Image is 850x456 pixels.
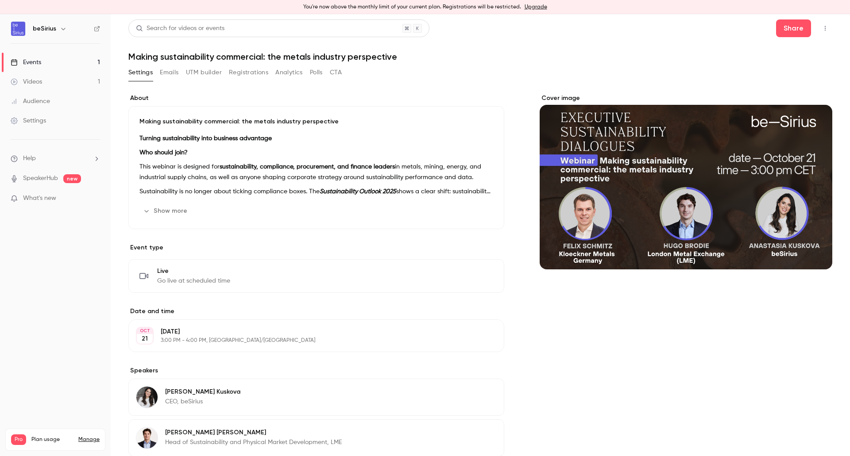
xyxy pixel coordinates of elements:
p: 3:00 PM - 4:00 PM, [GEOGRAPHIC_DATA]/[GEOGRAPHIC_DATA] [161,337,457,344]
p: [PERSON_NAME] [PERSON_NAME] [165,428,342,437]
section: Cover image [540,94,832,269]
strong: sustainability, compliance, procurement, and finance leaders [220,164,395,170]
a: Upgrade [525,4,547,11]
p: [DATE] [161,327,457,336]
button: Settings [128,65,153,80]
img: Anastasia Kuskova [136,387,158,408]
button: Emails [160,65,178,80]
strong: Turning sustainability into business advantage [139,135,272,142]
p: 21 [142,334,148,343]
button: Show more [139,204,193,218]
label: Speakers [128,366,504,375]
button: CTA [330,65,342,80]
p: Event type [128,243,504,252]
button: Analytics [275,65,303,80]
label: Cover image [540,94,832,103]
button: Share [776,19,811,37]
p: CEO, beSirius [165,397,240,406]
label: Date and time [128,307,504,316]
button: Polls [310,65,323,80]
label: About [128,94,504,103]
h1: Making sustainability commercial: the metals industry perspective [128,51,832,62]
div: OCT [137,328,153,334]
span: Pro [11,434,26,445]
img: Hugo Brodie [136,427,158,448]
img: beSirius [11,22,25,36]
div: Anastasia Kuskova[PERSON_NAME] KuskovaCEO, beSirius [128,379,504,416]
strong: Sustainability Outlook 2025 [320,188,396,195]
li: help-dropdown-opener [11,154,100,163]
span: new [63,174,81,183]
button: UTM builder [186,65,222,80]
span: What's new [23,194,56,203]
strong: Who should join? [139,149,188,156]
a: Manage [78,436,100,443]
span: Go live at scheduled time [157,276,230,285]
div: Search for videos or events [136,24,224,33]
p: [PERSON_NAME] Kuskova [165,387,240,396]
div: Events [11,58,41,67]
button: Registrations [229,65,268,80]
div: Settings [11,116,46,125]
p: Head of Sustainability and Physical Market Development, LME [165,438,342,447]
span: Plan usage [31,436,73,443]
p: Sustainability is no longer about ticking compliance boxes. The shows a clear shift: sustainabili... [139,186,493,197]
a: SpeakerHub [23,174,58,183]
h6: beSirius [33,24,56,33]
div: Videos [11,77,42,86]
p: Making sustainability commercial: the metals industry perspective [139,117,493,126]
span: Live [157,267,230,276]
p: This webinar is designed for in metals, mining, energy, and industrial supply chains, as well as ... [139,161,493,183]
div: Audience [11,97,50,106]
span: Help [23,154,36,163]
